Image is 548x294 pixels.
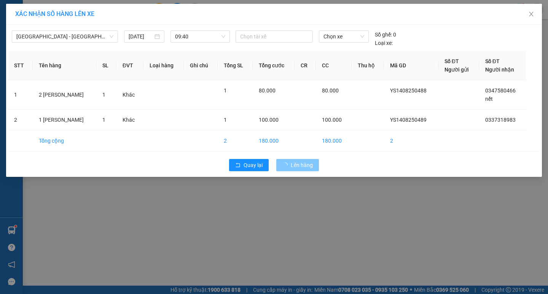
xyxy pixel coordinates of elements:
[528,11,534,17] span: close
[485,58,500,64] span: Số ĐT
[316,51,351,80] th: CC
[129,32,153,41] input: 14/08/2025
[116,51,143,80] th: ĐVT
[485,96,493,102] span: nết
[33,110,96,130] td: 1 [PERSON_NAME]
[235,162,241,168] span: rollback
[384,130,438,151] td: 2
[291,161,313,169] span: Lên hàng
[22,27,100,48] span: VP [GEOGRAPHIC_DATA] -
[116,80,143,110] td: Khác
[224,117,227,123] span: 1
[322,87,339,94] span: 80.000
[390,117,427,123] span: YS1408250489
[259,87,276,94] span: 80.000
[259,117,279,123] span: 100.000
[96,51,116,80] th: SL
[218,51,253,80] th: Tổng SL
[485,87,516,94] span: 0347580466
[116,110,143,130] td: Khác
[316,130,351,151] td: 180.000
[16,4,98,10] strong: CÔNG TY VẬN TẢI ĐỨC TRƯỞNG
[390,87,427,94] span: YS1408250488
[8,80,33,110] td: 1
[224,87,227,94] span: 1
[444,58,459,64] span: Số ĐT
[143,51,184,80] th: Loại hàng
[175,31,225,42] span: 09:40
[22,19,24,26] span: -
[102,92,105,98] span: 1
[102,117,105,123] span: 1
[485,67,514,73] span: Người nhận
[444,67,469,73] span: Người gửi
[33,51,96,80] th: Tên hàng
[15,10,94,17] span: XÁC NHẬN SỐ HÀNG LÊN XE
[244,161,263,169] span: Quay lại
[276,159,319,171] button: Lên hàng
[184,51,218,80] th: Ghi chú
[282,162,291,168] span: loading
[375,30,392,39] span: Số ghế:
[485,117,516,123] span: 0337318983
[8,110,33,130] td: 2
[295,51,316,80] th: CR
[33,130,96,151] td: Tổng cộng
[33,80,96,110] td: 2 [PERSON_NAME]
[323,31,364,42] span: Chọn xe
[24,52,71,59] span: nết -
[253,51,295,80] th: Tổng cước
[229,159,269,171] button: rollbackQuay lại
[384,51,438,80] th: Mã GD
[32,11,58,17] strong: HOTLINE :
[6,31,14,37] span: Gửi
[16,31,113,42] span: Hà Nội - Thái Thụy (45 chỗ)
[22,35,87,48] span: DCT20/51A Phường [GEOGRAPHIC_DATA]
[253,130,295,151] td: 180.000
[218,130,253,151] td: 2
[521,4,542,25] button: Close
[352,51,384,80] th: Thu hộ
[8,51,33,80] th: STT
[59,11,82,17] span: 19009397
[37,52,71,59] span: 0347580466
[375,39,393,47] span: Loại xe:
[375,30,396,39] div: 0
[322,117,342,123] span: 100.000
